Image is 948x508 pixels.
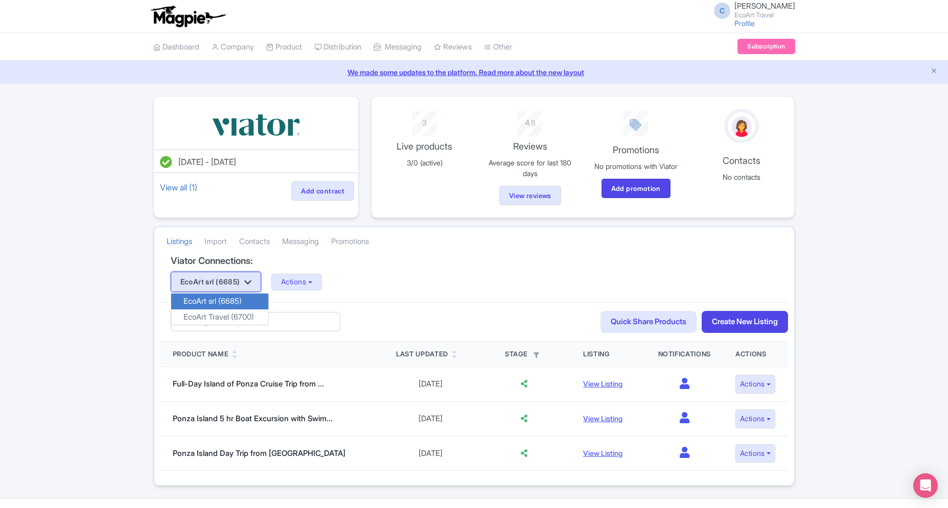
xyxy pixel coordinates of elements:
p: No promotions with Viator [589,161,683,172]
a: Reviews [434,33,472,61]
span: [PERSON_NAME] [734,1,795,11]
img: vbqrramwp3xkpi4ekcjz.svg [210,109,302,141]
th: Notifications [646,342,723,367]
a: Full-Day Island of Ponza Cruise Trip from ... [173,379,324,389]
a: Listings [167,228,192,256]
a: Messaging [374,33,422,61]
button: Actions [271,274,322,291]
div: Product Name [173,349,229,359]
a: View reviews [499,186,561,205]
a: Ponza Island 5 hr Boat Excursion with Swim... [173,414,333,423]
a: Distribution [314,33,361,61]
a: Quick Share Products [600,311,697,333]
p: Average score for last 180 days [483,157,577,179]
th: Listing [571,342,645,367]
img: logo-ab69f6fb50320c5b225c76a69d11143b.png [148,5,227,28]
a: C [PERSON_NAME] EcoArt Travel [708,2,795,18]
a: EcoArt srl (6685) [171,294,268,309]
p: Promotions [589,143,683,157]
a: View Listing [583,379,622,388]
p: Contacts [695,154,789,167]
button: EcoArt srl (6685) [171,272,262,292]
a: View Listing [583,414,622,423]
p: Live products [378,139,471,153]
a: We made some updates to the platform. Read more about the new layout [6,67,942,78]
div: 3 [378,111,471,129]
p: Reviews [483,139,577,153]
a: View Listing [583,449,622,457]
a: Add contract [291,181,354,201]
a: Dashboard [153,33,199,61]
td: [DATE] [384,401,477,436]
img: avatar_key_member-9c1dde93af8b07d7383eb8b5fb890c87.png [730,114,753,139]
a: Product [266,33,302,61]
a: Promotions [331,228,369,256]
a: Other [484,33,512,61]
a: Subscription [737,39,795,54]
a: Company [212,33,254,61]
div: Last Updated [396,349,448,359]
span: C [714,3,730,19]
i: Filter by stage [534,352,539,358]
button: Actions [735,444,776,463]
p: 3/0 (active) [378,157,471,168]
span: [DATE] - [DATE] [178,157,236,167]
button: Actions [735,375,776,394]
td: [DATE] [384,367,477,402]
a: Import [204,228,227,256]
a: Contacts [239,228,270,256]
button: Actions [735,409,776,428]
div: Stage [490,349,559,359]
td: [DATE] [384,436,477,471]
a: EcoArt Travel (6700) [171,309,268,325]
a: Add promotion [602,179,670,198]
a: View all (1) [158,180,199,195]
a: Create New Listing [702,311,788,333]
a: Messaging [282,228,319,256]
small: EcoArt Travel [734,12,795,18]
div: Open Intercom Messenger [913,473,938,498]
h4: Viator Connections: [171,256,778,266]
th: Actions [723,342,788,367]
div: 4.8 [483,111,577,129]
a: Ponza Island Day Trip from [GEOGRAPHIC_DATA] [173,448,345,458]
a: Profile [734,19,755,28]
button: Close announcement [930,66,938,78]
p: No contacts [695,172,789,182]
